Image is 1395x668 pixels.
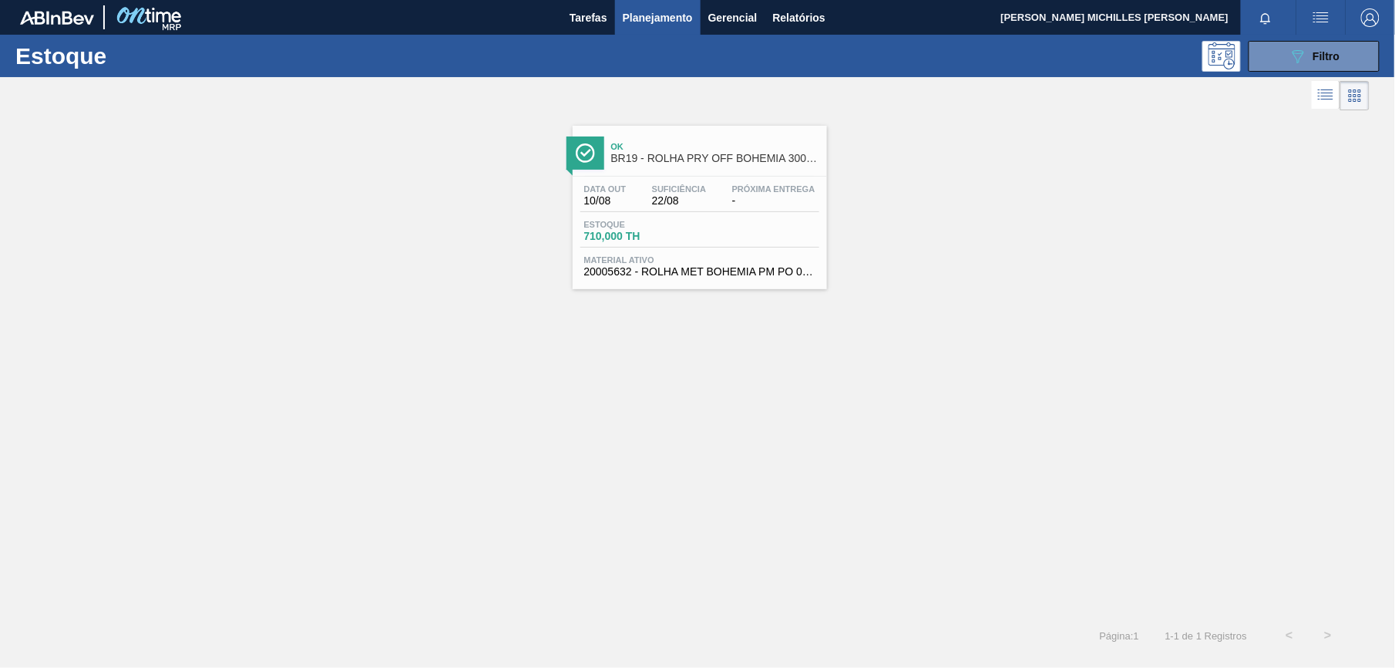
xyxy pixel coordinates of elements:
h1: Estoque [15,47,244,65]
span: Data out [584,184,627,194]
span: Página : 1 [1100,630,1139,642]
span: Filtro [1313,50,1340,62]
div: Pogramando: nenhum usuário selecionado [1202,41,1241,72]
span: 1 - 1 de 1 Registros [1162,630,1247,642]
span: Planejamento [623,8,693,27]
img: Ícone [576,143,595,163]
span: 10/08 [584,195,627,207]
span: Suficiência [652,184,706,194]
img: userActions [1312,8,1330,27]
div: Visão em Lista [1312,81,1340,110]
a: ÍconeOkBR19 - ROLHA PRY OFF BOHEMIA 300MLData out10/08Suficiência22/08Próxima Entrega-Estoque710,... [561,114,835,289]
span: Ok [611,142,819,151]
span: 710,000 TH [584,231,692,242]
button: < [1270,616,1309,655]
span: BR19 - ROLHA PRY OFF BOHEMIA 300ML [611,153,819,164]
div: Visão em Cards [1340,81,1370,110]
span: Gerencial [708,8,758,27]
span: Próxima Entrega [732,184,815,194]
button: > [1309,616,1347,655]
img: Logout [1361,8,1380,27]
img: TNhmsLtSVTkK8tSr43FrP2fwEKptu5GPRR3wAAAABJRU5ErkJggg== [20,11,94,25]
span: Relatórios [773,8,825,27]
span: Material ativo [584,255,815,265]
button: Notificações [1241,7,1290,29]
span: - [732,195,815,207]
button: Filtro [1249,41,1380,72]
span: 20005632 - ROLHA MET BOHEMIA PM PO 0,19 [584,266,815,278]
span: 22/08 [652,195,706,207]
span: Estoque [584,220,692,229]
span: Tarefas [570,8,607,27]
